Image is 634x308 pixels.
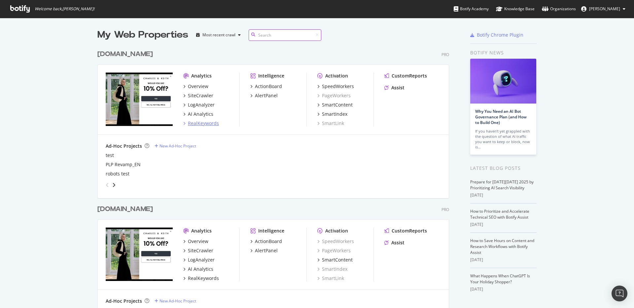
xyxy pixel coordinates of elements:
[183,247,213,254] a: SiteCrawler
[325,228,348,234] div: Activation
[317,238,354,245] a: SpeedWorkers
[106,170,129,177] a: robots test
[183,83,208,90] a: Overview
[35,6,94,12] span: Welcome back, [PERSON_NAME] !
[317,83,354,90] a: SpeedWorkers
[392,228,427,234] div: CustomReports
[441,52,449,57] div: Pro
[470,192,537,198] div: [DATE]
[317,120,344,127] a: SmartLink
[322,111,347,117] div: SmartIndex
[250,238,282,245] a: ActionBoard
[250,92,278,99] a: AlertPanel
[317,266,347,272] a: SmartIndex
[183,257,215,263] a: LogAnalyzer
[255,83,282,90] div: ActionBoard
[470,273,530,285] a: What Happens When ChatGPT Is Your Holiday Shopper?
[106,298,142,304] div: Ad-Hoc Projects
[384,228,427,234] a: CustomReports
[155,143,196,149] a: New Ad-Hoc Project
[97,204,156,214] a: [DOMAIN_NAME]
[477,32,523,38] div: Botify Chrome Plugin
[106,73,173,126] img: www.charleskeith.com
[384,239,405,246] a: Assist
[159,143,196,149] div: New Ad-Hoc Project
[97,49,153,59] div: [DOMAIN_NAME]
[255,238,282,245] div: ActionBoard
[183,92,213,99] a: SiteCrawler
[392,73,427,79] div: CustomReports
[470,222,537,228] div: [DATE]
[188,275,219,282] div: RealKeywords
[325,73,348,79] div: Activation
[191,73,212,79] div: Analytics
[249,29,321,41] input: Search
[384,73,427,79] a: CustomReports
[188,238,208,245] div: Overview
[612,286,627,301] div: Open Intercom Messenger
[183,111,213,117] a: AI Analytics
[475,108,527,125] a: Why You Need an AI Bot Governance Plan (and How to Build One)
[188,111,213,117] div: AI Analytics
[542,6,576,12] div: Organizations
[470,257,537,263] div: [DATE]
[183,275,219,282] a: RealKeywords
[155,298,196,304] a: New Ad-Hoc Project
[317,275,344,282] a: SmartLink
[255,247,278,254] div: AlertPanel
[97,204,153,214] div: [DOMAIN_NAME]
[159,298,196,304] div: New Ad-Hoc Project
[470,208,529,220] a: How to Prioritize and Accelerate Technical SEO with Botify Assist
[441,207,449,212] div: Pro
[183,120,219,127] a: RealKeywords
[391,239,405,246] div: Assist
[470,49,537,56] div: Botify news
[188,102,215,108] div: LogAnalyzer
[454,6,489,12] div: Botify Academy
[317,257,353,263] a: SmartContent
[97,49,156,59] a: [DOMAIN_NAME]
[470,179,534,191] a: Prepare for [DATE][DATE] 2025 by Prioritizing AI Search Visibility
[112,182,116,188] div: angle-right
[183,238,208,245] a: Overview
[576,4,631,14] button: [PERSON_NAME]
[250,247,278,254] a: AlertPanel
[258,228,284,234] div: Intelligence
[106,228,173,281] img: charleskeith.co.uk
[250,83,282,90] a: ActionBoard
[470,165,537,172] div: Latest Blog Posts
[317,247,351,254] div: PageWorkers
[191,228,212,234] div: Analytics
[322,102,353,108] div: SmartContent
[475,129,531,150] div: If you haven’t yet grappled with the question of what AI traffic you want to keep or block, now is…
[317,111,347,117] a: SmartIndex
[589,6,620,12] span: Chris Pitcher
[317,102,353,108] a: SmartContent
[470,286,537,292] div: [DATE]
[255,92,278,99] div: AlertPanel
[106,152,114,159] a: test
[470,59,536,104] img: Why You Need an AI Bot Governance Plan (and How to Build One)
[322,257,353,263] div: SmartContent
[106,143,142,149] div: Ad-Hoc Projects
[188,92,213,99] div: SiteCrawler
[183,266,213,272] a: AI Analytics
[470,32,523,38] a: Botify Chrome Plugin
[183,102,215,108] a: LogAnalyzer
[188,83,208,90] div: Overview
[384,84,405,91] a: Assist
[317,92,351,99] a: PageWorkers
[258,73,284,79] div: Intelligence
[194,30,243,40] button: Most recent crawl
[202,33,235,37] div: Most recent crawl
[322,83,354,90] div: SpeedWorkers
[97,28,188,42] div: My Web Properties
[391,84,405,91] div: Assist
[103,180,112,190] div: angle-left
